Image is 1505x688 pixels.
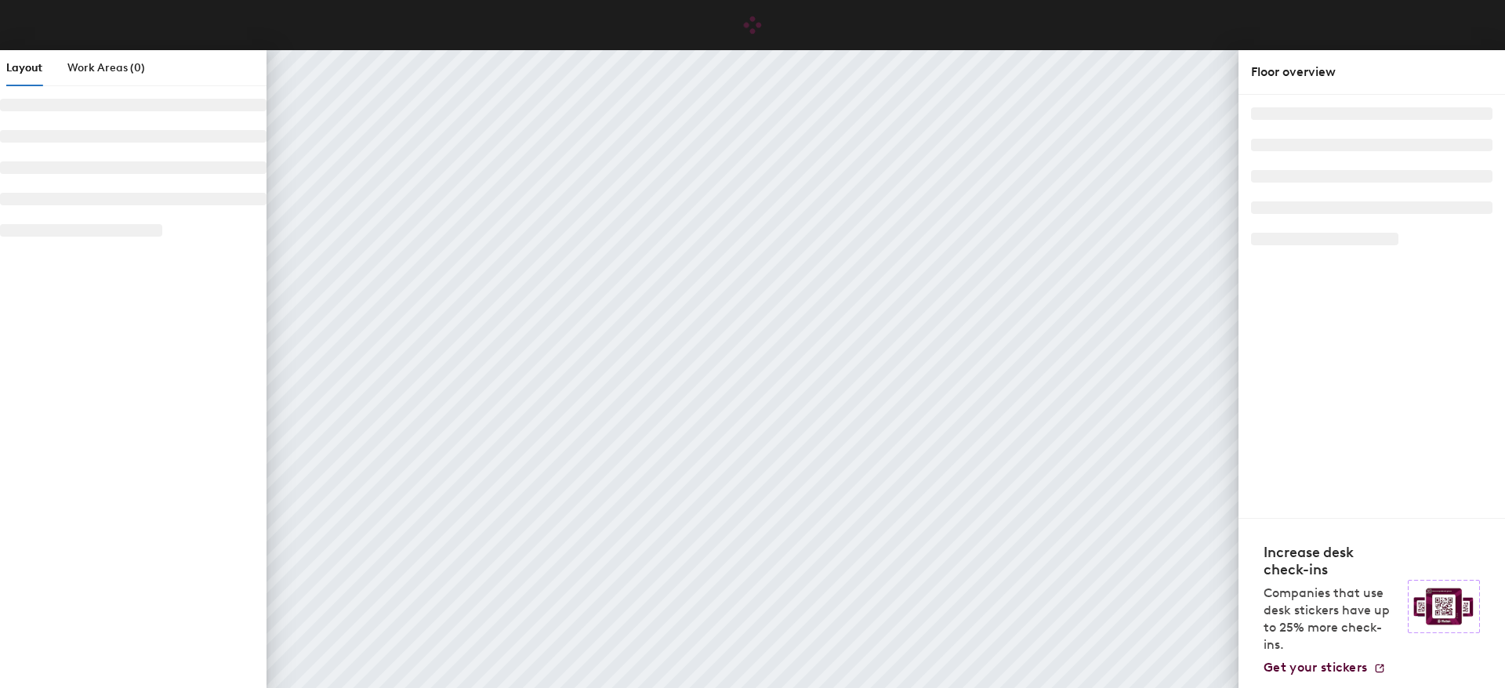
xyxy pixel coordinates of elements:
a: Get your stickers [1264,660,1386,675]
div: Floor overview [1251,63,1492,81]
img: Sticker logo [1408,580,1480,633]
p: Companies that use desk stickers have up to 25% more check-ins. [1264,585,1398,654]
span: Layout [6,61,42,74]
h4: Increase desk check-ins [1264,544,1398,578]
span: Get your stickers [1264,660,1367,675]
span: Work Areas (0) [67,61,145,74]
